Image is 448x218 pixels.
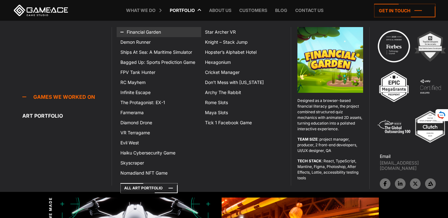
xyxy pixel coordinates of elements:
[117,128,201,138] a: VR Terragame
[380,154,390,159] strong: Email
[297,158,363,181] p: : React, TypeScript, Mantine, Figma, Photoshop, After Effects, Lottie, accessibility testing tools
[201,98,286,108] a: Rome Slots
[117,57,201,67] a: Bagged Up: Sports Prediction Game
[377,69,411,104] img: 3
[117,47,201,57] a: Ships At Sea: A Maritime Simulator
[117,27,201,37] a: Financial Garden
[117,148,201,158] a: Haiku Cybersecurity Game
[297,137,363,154] p: : project manager, producer, 2 front-end developers, UI/UX designer, QA
[117,67,201,77] a: FPV Tank Hunter
[117,77,201,87] a: RC Mayhem
[377,29,411,64] img: Technology council badge program ace 2025 game ace
[297,27,363,93] img: My financial garden logo
[201,37,286,47] a: Knight – Stack Jump
[201,27,286,37] a: Star Archer VR
[117,87,201,98] a: Infinite Escape
[374,4,435,17] a: Get in touch
[201,67,286,77] a: Cricket Manager
[380,160,448,171] a: [EMAIL_ADDRESS][DOMAIN_NAME]
[297,159,322,163] strong: TECH STACK
[22,109,112,122] a: Art portfolio
[22,91,112,103] a: Games we worked on
[297,137,318,142] strong: TEAM SIZE
[201,108,286,118] a: Maya Slots
[117,118,201,128] a: Diamond Drone
[117,108,201,118] a: Farmerama
[377,109,411,144] img: 5
[117,98,201,108] a: The Protagonist: EX-1
[117,158,201,168] a: Skyscraper
[201,87,286,98] a: Archy The Rabbit
[201,77,286,87] a: Don’t Mess with [US_STATE]
[413,69,448,104] img: 4
[297,98,363,132] p: Designed as a browser-based financial literacy game, the project combined structured quiz mechani...
[201,47,286,57] a: Hopster’s Alphabet Hotel
[413,29,447,64] img: 2
[120,183,178,193] a: All art portfolio
[117,37,201,47] a: Demon Runner
[413,109,447,144] img: Top ar vr development company gaming 2025 game ace
[201,118,286,128] a: Tick 1 Facebook Game
[117,168,201,178] a: Nomadland NFT Game
[117,138,201,148] a: Evil West
[201,57,286,67] a: Hexagonium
